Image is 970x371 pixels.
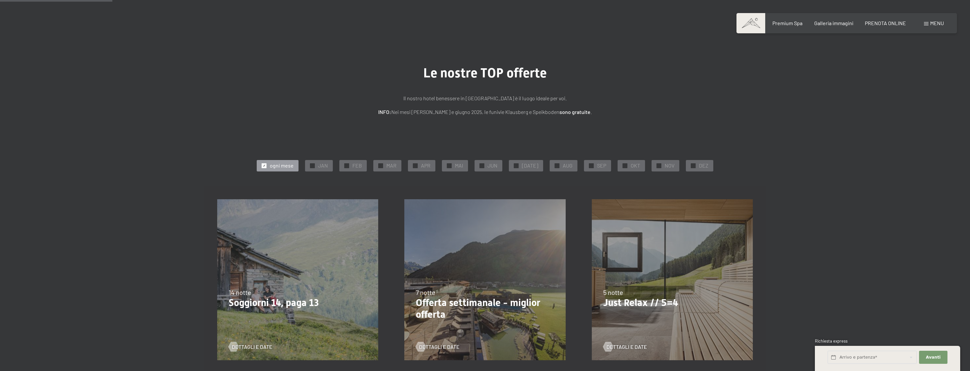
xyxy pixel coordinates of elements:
span: ✓ [414,163,417,168]
span: JAN [318,162,328,169]
span: ✓ [481,163,483,168]
span: ✓ [263,163,266,168]
span: 5 notte [603,288,623,296]
a: Dettagli e Date [416,343,460,350]
span: APR [421,162,430,169]
a: Premium Spa [772,20,802,26]
a: Dettagli e Date [229,343,272,350]
p: Soggiorni 14, paga 13 [229,297,367,309]
span: ✓ [658,163,660,168]
p: Il nostro hotel benessere in [GEOGRAPHIC_DATA] è il luogo ideale per voi. [322,94,648,103]
button: Avanti [919,351,947,364]
span: ✓ [692,163,695,168]
span: ✓ [380,163,382,168]
p: Just Relax // 5=4 [603,297,741,309]
a: PRENOTA ONLINE [865,20,906,26]
span: 7 notte [416,288,435,296]
span: ✓ [590,163,593,168]
span: ✓ [448,163,451,168]
span: [DATE] [522,162,538,169]
span: AUG [563,162,573,169]
strong: INFO: [378,109,391,115]
span: Avanti [926,354,941,360]
span: DEZ [699,162,708,169]
span: ogni mese [270,162,294,169]
span: ✓ [624,163,626,168]
span: ✓ [515,163,518,168]
a: Dettagli e Date [603,343,647,350]
span: SEP [597,162,606,169]
span: ✓ [556,163,558,168]
strong: sono gratuite [559,109,590,115]
span: NOV [665,162,674,169]
span: Dettagli e Date [606,343,647,350]
span: Dettagli e Date [419,343,460,350]
p: Offerta settimanale - miglior offerta [416,297,554,320]
span: Dettagli e Date [232,343,272,350]
span: MAR [386,162,396,169]
span: ✓ [311,163,314,168]
span: FEB [352,162,362,169]
span: 14 notte [229,288,251,296]
span: Menu [930,20,944,26]
p: Nei mesi [PERSON_NAME] e giugno 2025, le funivie Klausberg e Speikboden . [322,108,648,116]
span: OKT [631,162,640,169]
span: ✓ [346,163,348,168]
span: MAI [455,162,463,169]
span: Le nostre TOP offerte [423,65,547,81]
span: Richiesta express [815,338,848,344]
a: Galleria immagini [814,20,853,26]
span: JUN [488,162,497,169]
